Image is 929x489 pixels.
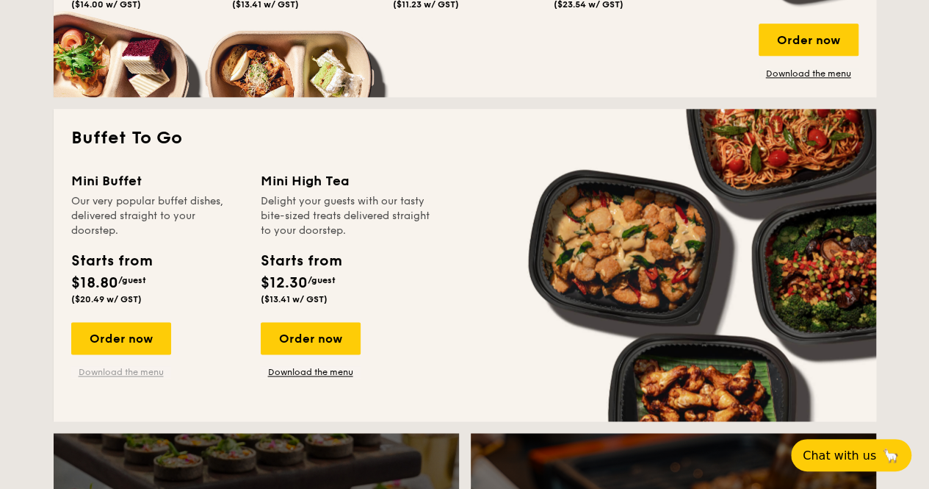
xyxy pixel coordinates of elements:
[71,274,118,292] span: $18.80
[759,68,858,79] a: Download the menu
[71,171,243,191] div: Mini Buffet
[118,275,146,285] span: /guest
[71,250,151,272] div: Starts from
[261,194,433,238] div: Delight your guests with our tasty bite-sized treats delivered straight to your doorstep.
[261,274,308,292] span: $12.30
[261,250,341,272] div: Starts from
[71,322,171,354] div: Order now
[71,194,243,238] div: Our very popular buffet dishes, delivered straight to your doorstep.
[882,447,900,464] span: 🦙
[71,294,142,304] span: ($20.49 w/ GST)
[261,294,328,304] span: ($13.41 w/ GST)
[71,126,858,150] h2: Buffet To Go
[803,449,876,463] span: Chat with us
[261,366,361,378] a: Download the menu
[261,322,361,354] div: Order now
[261,171,433,191] div: Mini High Tea
[759,24,858,56] div: Order now
[791,439,911,471] button: Chat with us🦙
[71,366,171,378] a: Download the menu
[308,275,336,285] span: /guest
